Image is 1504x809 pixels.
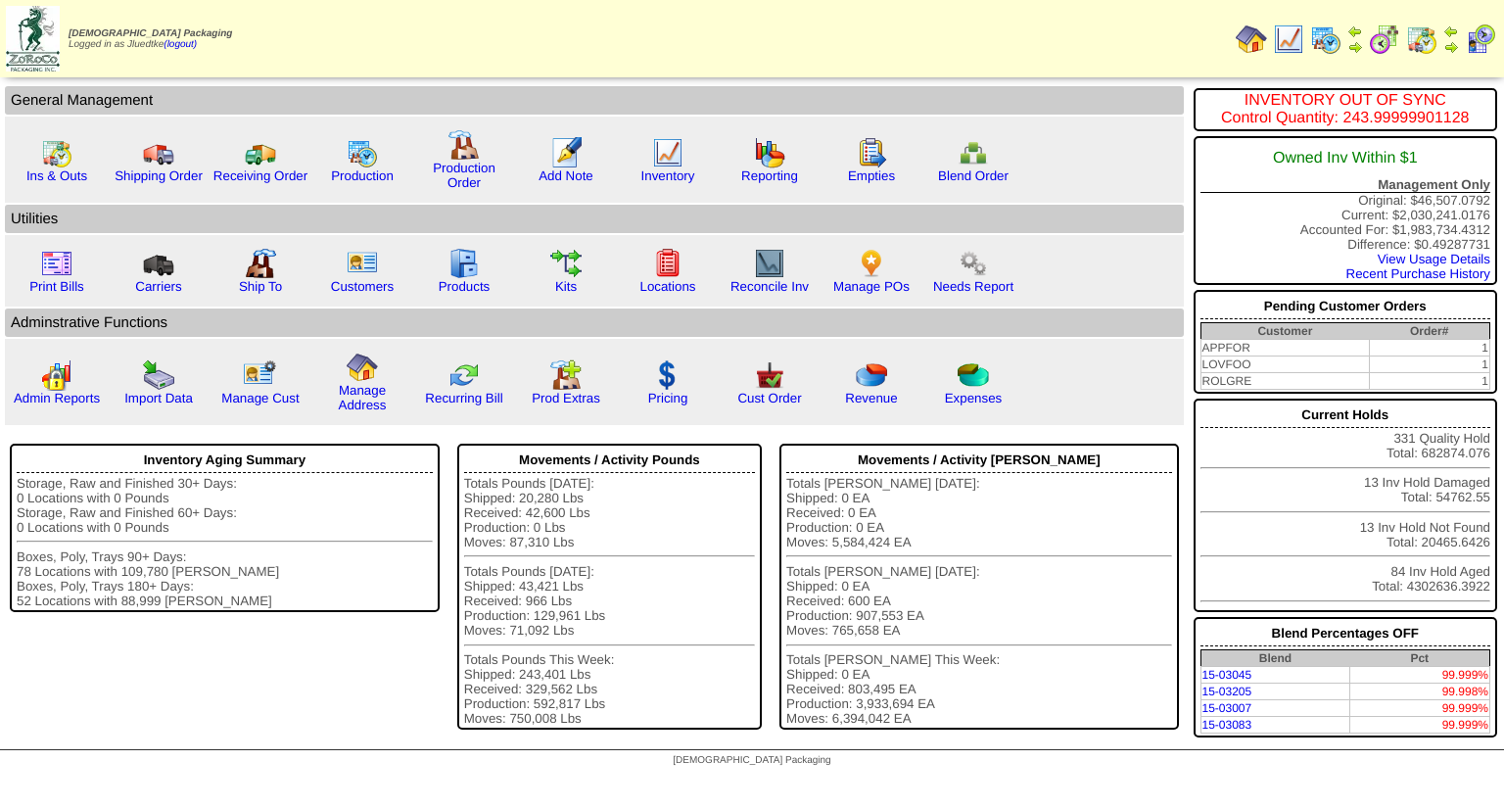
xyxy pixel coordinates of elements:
[213,168,307,183] a: Receiving Order
[550,359,582,391] img: prodextras.gif
[1200,177,1491,193] div: Management Only
[1273,24,1304,55] img: line_graph.gif
[958,137,989,168] img: network.png
[1200,323,1369,340] th: Customer
[425,391,502,405] a: Recurring Bill
[856,359,887,391] img: pie_chart.png
[1378,252,1490,266] a: View Usage Details
[786,448,1171,473] div: Movements / Activity [PERSON_NAME]
[1202,701,1252,715] a: 15-03007
[1369,373,1489,390] td: 1
[1349,667,1489,684] td: 99.999%
[464,476,755,727] div: Totals Pounds [DATE]: Shipped: 20,280 Lbs Received: 42,600 Lbs Production: 0 Lbs Moves: 87,310 Lb...
[1369,340,1489,357] td: 1
[347,352,378,383] img: home.gif
[550,137,582,168] img: orders.gif
[221,391,299,405] a: Manage Cust
[737,391,801,405] a: Cust Order
[1236,24,1267,55] img: home.gif
[1346,266,1490,281] a: Recent Purchase History
[1200,357,1369,373] td: LOVFOO
[331,168,394,183] a: Production
[938,168,1009,183] a: Blend Order
[945,391,1003,405] a: Expenses
[845,391,897,405] a: Revenue
[1465,24,1496,55] img: calendarcustomer.gif
[115,168,203,183] a: Shipping Order
[648,391,688,405] a: Pricing
[833,279,910,294] a: Manage POs
[1349,700,1489,717] td: 99.999%
[433,161,495,190] a: Production Order
[164,39,197,50] a: (logout)
[848,168,895,183] a: Empties
[1200,403,1491,428] div: Current Holds
[1200,140,1491,177] div: Owned Inv Within $1
[1369,357,1489,373] td: 1
[754,248,785,279] img: line_graph2.gif
[1349,650,1489,667] th: Pct
[754,137,785,168] img: graph.gif
[14,391,100,405] a: Admin Reports
[339,383,387,412] a: Manage Address
[448,248,480,279] img: cabinet.gif
[5,86,1184,115] td: General Management
[69,28,232,39] span: [DEMOGRAPHIC_DATA] Packaging
[448,359,480,391] img: reconcile.gif
[245,248,276,279] img: factory2.gif
[856,137,887,168] img: workorder.gif
[135,279,181,294] a: Carriers
[856,248,887,279] img: po.png
[347,248,378,279] img: customers.gif
[741,168,798,183] a: Reporting
[933,279,1013,294] a: Needs Report
[41,137,72,168] img: calendarinout.gif
[1443,39,1459,55] img: arrowright.gif
[1349,717,1489,734] td: 99.999%
[347,137,378,168] img: calendarprod.gif
[448,129,480,161] img: factory.gif
[41,248,72,279] img: invoice2.gif
[1200,294,1491,319] div: Pending Customer Orders
[1310,24,1341,55] img: calendarprod.gif
[143,359,174,391] img: import.gif
[1194,136,1498,285] div: Original: $46,507.0792 Current: $2,030,241.0176 Accounted For: $1,983,734.4312 Difference: $0.492...
[243,359,279,391] img: managecust.png
[652,137,683,168] img: line_graph.gif
[29,279,84,294] a: Print Bills
[730,279,809,294] a: Reconcile Inv
[26,168,87,183] a: Ins & Outs
[1369,323,1489,340] th: Order#
[1349,684,1489,700] td: 99.998%
[5,205,1184,233] td: Utilities
[652,359,683,391] img: dollar.gif
[1347,39,1363,55] img: arrowright.gif
[239,279,282,294] a: Ship To
[5,309,1184,337] td: Adminstrative Functions
[69,28,232,50] span: Logged in as Jluedtke
[1200,340,1369,357] td: APPFOR
[1200,373,1369,390] td: ROLGRE
[1202,718,1252,732] a: 15-03083
[641,168,695,183] a: Inventory
[1202,668,1252,682] a: 15-03045
[539,168,593,183] a: Add Note
[17,476,433,608] div: Storage, Raw and Finished 30+ Days: 0 Locations with 0 Pounds Storage, Raw and Finished 60+ Days:...
[673,755,830,766] span: [DEMOGRAPHIC_DATA] Packaging
[17,448,433,473] div: Inventory Aging Summary
[550,248,582,279] img: workflow.gif
[1200,650,1349,667] th: Blend
[555,279,577,294] a: Kits
[124,391,193,405] a: Import Data
[1406,24,1437,55] img: calendarinout.gif
[1200,92,1491,127] div: INVENTORY OUT OF SYNC Control Quantity: 243.99999901128
[1194,399,1498,612] div: 331 Quality Hold Total: 682874.076 13 Inv Hold Damaged Total: 54762.55 13 Inv Hold Not Found Tota...
[754,359,785,391] img: cust_order.png
[1202,685,1252,698] a: 15-03205
[143,248,174,279] img: truck3.gif
[143,137,174,168] img: truck.gif
[41,359,72,391] img: graph2.png
[331,279,394,294] a: Customers
[652,248,683,279] img: locations.gif
[439,279,491,294] a: Products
